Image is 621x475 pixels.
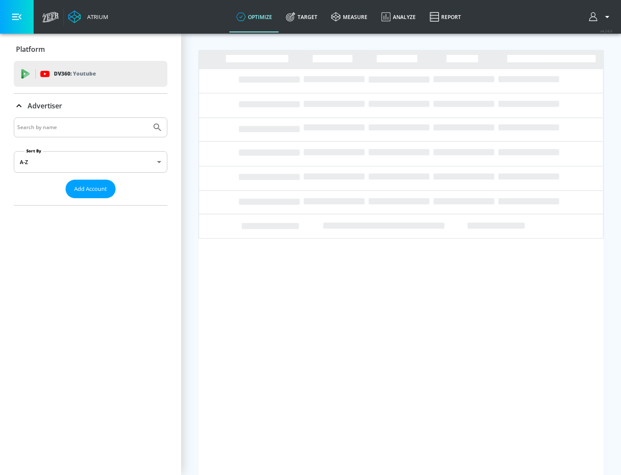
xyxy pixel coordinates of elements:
a: Atrium [68,10,108,23]
label: Sort By [25,148,43,154]
a: measure [324,1,374,32]
div: Advertiser [14,117,167,205]
p: Youtube [73,69,96,78]
p: DV360: [54,69,96,79]
a: optimize [229,1,279,32]
div: Platform [14,37,167,61]
nav: list of Advertiser [14,198,167,205]
button: Add Account [66,180,116,198]
input: Search by name [17,122,148,133]
div: DV360: Youtube [14,61,167,87]
div: Advertiser [14,94,167,118]
span: Add Account [74,184,107,194]
span: v 4.24.0 [600,28,612,33]
a: Report [423,1,468,32]
p: Platform [16,44,45,54]
div: A-Z [14,151,167,173]
a: Analyze [374,1,423,32]
a: Target [279,1,324,32]
div: Atrium [84,13,108,21]
p: Advertiser [28,101,62,111]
